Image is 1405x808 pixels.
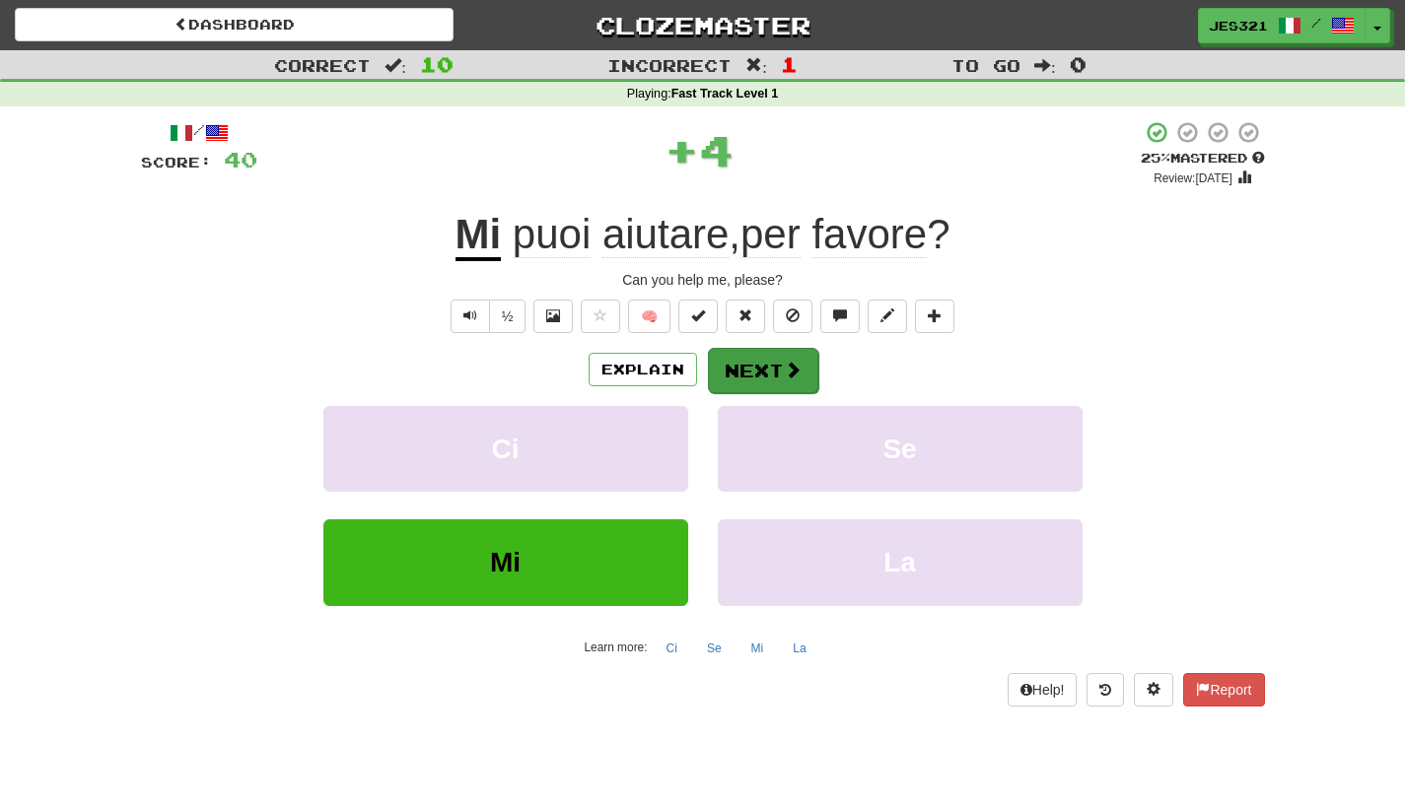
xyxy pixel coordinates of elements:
span: aiutare [602,211,729,258]
button: Mi [740,634,775,663]
span: + [665,120,699,179]
span: , ? [501,211,949,258]
span: 4 [699,125,734,174]
small: Learn more: [584,640,647,654]
span: Incorrect [607,55,732,75]
span: : [385,57,406,74]
span: 0 [1070,52,1087,76]
a: Dashboard [15,8,454,41]
button: Ci [323,406,688,492]
button: Report [1183,673,1264,707]
button: Se [718,406,1083,492]
button: Add to collection (alt+a) [915,300,954,333]
button: Favorite sentence (alt+f) [581,300,620,333]
button: Ci [656,634,688,663]
button: 🧠 [628,300,670,333]
a: Clozemaster [483,8,922,42]
small: Review: [DATE] [1154,171,1232,185]
div: Can you help me, please? [141,270,1265,290]
u: Mi [456,211,502,261]
a: jes321 / [1198,8,1366,43]
span: : [745,57,767,74]
button: Reset to 0% Mastered (alt+r) [726,300,765,333]
button: La [782,634,816,663]
span: 1 [781,52,798,76]
button: Explain [589,353,697,386]
span: favore [811,211,927,258]
span: 10 [420,52,454,76]
span: jes321 [1209,17,1268,34]
button: Play sentence audio (ctl+space) [451,300,490,333]
span: 25 % [1141,150,1170,166]
button: Ignore sentence (alt+i) [773,300,812,333]
span: Mi [490,547,521,577]
button: Edit sentence (alt+d) [868,300,907,333]
span: Se [882,434,916,464]
span: / [1311,16,1321,30]
span: Score: [141,154,212,170]
span: To go [951,55,1020,75]
span: : [1034,57,1056,74]
button: Show image (alt+x) [533,300,573,333]
span: 40 [224,147,257,171]
button: Discuss sentence (alt+u) [820,300,860,333]
button: Next [708,348,818,393]
div: / [141,120,257,145]
button: Set this sentence to 100% Mastered (alt+m) [678,300,718,333]
span: puoi [513,211,591,258]
button: La [718,519,1083,605]
span: Ci [492,434,520,464]
strong: Fast Track Level 1 [671,87,779,101]
button: Round history (alt+y) [1087,673,1124,707]
button: Help! [1008,673,1078,707]
div: Mastered [1141,150,1265,168]
span: La [883,547,916,577]
span: Correct [274,55,371,75]
div: Text-to-speech controls [447,300,527,333]
button: ½ [489,300,527,333]
button: Mi [323,519,688,605]
span: per [740,211,801,258]
button: Se [696,634,733,663]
